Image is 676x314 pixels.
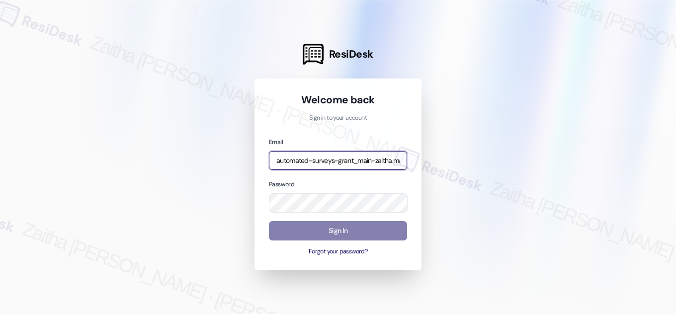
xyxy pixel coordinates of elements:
[269,151,407,170] input: name@example.com
[269,180,294,188] label: Password
[269,93,407,107] h1: Welcome back
[269,138,283,146] label: Email
[303,44,324,65] img: ResiDesk Logo
[269,247,407,256] button: Forgot your password?
[269,221,407,240] button: Sign In
[329,47,373,61] span: ResiDesk
[269,114,407,123] p: Sign in to your account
